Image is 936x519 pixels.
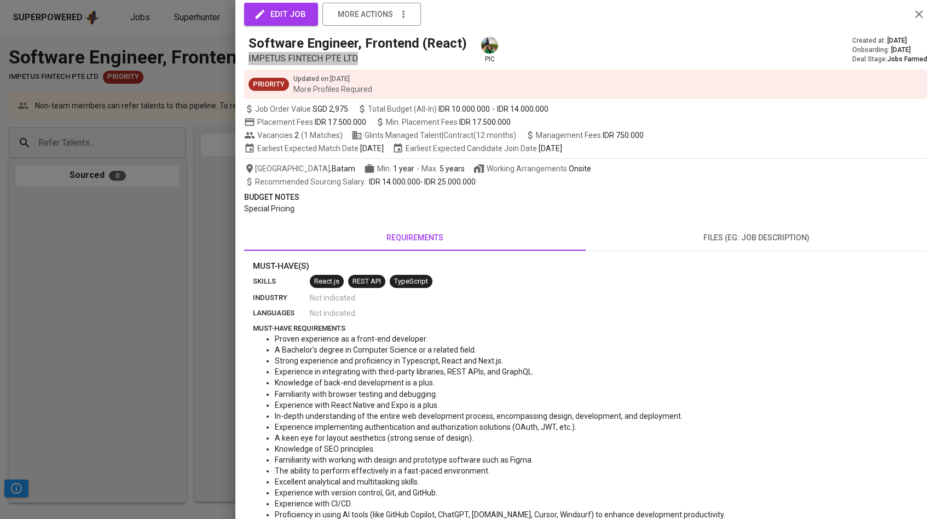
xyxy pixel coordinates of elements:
[244,204,294,213] span: Special Pricing
[293,84,372,95] p: More Profiles Required
[891,45,911,55] span: [DATE]
[360,143,384,154] span: [DATE]
[852,45,927,55] div: Onboarding :
[338,8,393,21] span: more actions
[393,164,414,173] span: 1 year
[255,176,476,187] span: -
[244,103,348,114] span: Job Order Value
[244,143,384,154] span: Earliest Expected Match Date
[497,103,548,114] span: IDR 14.000.000
[492,103,495,114] span: -
[275,345,476,354] span: A Bachelor's degree in Computer Science or a related field.
[275,390,437,399] span: Familiarity with browser testing and debugging.
[275,488,437,497] span: Experience with version control, Git, and GitHub.
[275,356,503,365] span: Strong experience and proficiency in Typescript, React and Next.js.
[275,510,725,519] span: Proficiency in using AI tools (like GitHub Copilot, ChatGPT, [DOMAIN_NAME], Cursor, Windsurf) to ...
[592,231,921,245] span: files (eg: job description)
[421,164,465,173] span: Max.
[251,231,579,245] span: requirements
[249,34,467,52] h5: Software Engineer, Frontend (React)
[322,3,421,26] button: more actions
[357,103,548,114] span: Total Budget (All-In)
[438,103,490,114] span: IDR 10.000.000
[275,412,683,420] span: In-depth understanding of the entire web development process, encompassing design, development, a...
[392,143,562,154] span: Earliest Expected Candidate Join Date
[569,163,591,174] div: Onsite
[253,308,310,319] p: languages
[275,367,534,376] span: Experience in integrating with third-party libraries, REST APIs, and GraphQL.
[275,455,533,464] span: Familiarity with working with design and prototype software such as Figma.
[253,276,310,287] p: skills
[255,177,368,186] span: Recommended Sourcing Salary :
[275,401,439,410] span: Experience with React Native and Expo is a plus.
[332,163,355,174] span: Batam
[253,323,918,334] p: must-have requirements
[275,335,427,343] span: Proven experience as a front-end developer.
[390,276,432,287] span: TypeScript
[603,131,644,140] span: IDR 750.000
[315,118,366,126] span: IDR 17.500.000
[536,131,644,140] span: Management Fees
[377,164,414,173] span: Min.
[310,292,357,303] span: Not indicated .
[275,378,435,387] span: Knowledge of back-end development is a plus.
[293,130,299,141] span: 2
[887,36,907,45] span: [DATE]
[244,192,927,203] p: Budget Notes
[348,276,385,287] span: REST API
[244,3,318,26] button: edit job
[253,260,918,273] p: Must-Have(s)
[275,477,419,486] span: Excellent analytical and multitasking skills.
[244,130,343,141] span: Vacancies ( 1 Matches )
[369,177,420,186] span: IDR 14.000.000
[313,103,348,114] span: SGD 2,975
[249,79,289,90] span: Priority
[887,55,927,63] span: Jobs Farmed
[253,292,310,303] p: industry
[257,118,366,126] span: Placement Fees
[481,37,498,54] img: eva@glints.com
[424,177,476,186] span: IDR 25.000.000
[275,466,490,475] span: The ability to perform effectively in a fast-paced environment.
[852,55,927,64] div: Deal Stage :
[275,445,375,453] span: Knowledge of SEO principles.
[480,36,499,64] div: pic
[310,276,344,287] span: React.js
[244,163,355,174] span: [GEOGRAPHIC_DATA] ,
[852,36,927,45] div: Created at :
[539,143,562,154] span: [DATE]
[293,74,372,84] p: Updated on : [DATE]
[275,423,576,431] span: Experience implementing authentication and authorization solutions (OAuth, JWT, etc.).
[440,164,465,173] span: 5 years
[275,434,473,442] span: A keen eye for layout aesthetics (strong sense of design).
[459,118,511,126] span: IDR 17.500.000
[351,130,516,141] span: Glints Managed Talent | Contract (12 months)
[417,163,419,174] span: -
[275,499,352,508] span: Experience with CI/CD.
[310,308,357,319] span: Not indicated .
[249,53,358,64] span: IMPETUS FINTECH PTE LTD
[386,118,511,126] span: Min. Placement Fees
[256,7,306,21] span: edit job
[473,163,591,174] span: Working Arrangements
